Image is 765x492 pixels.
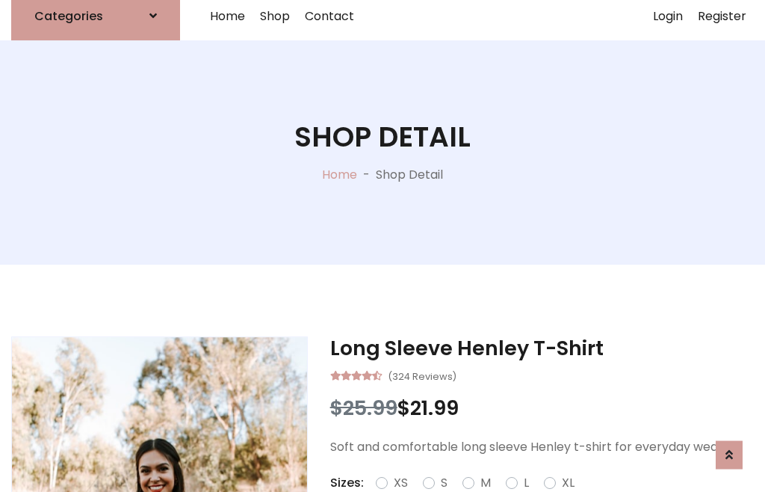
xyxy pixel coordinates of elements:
[376,166,443,184] p: Shop Detail
[562,474,574,492] label: XL
[330,394,397,422] span: $25.99
[524,474,529,492] label: L
[441,474,447,492] label: S
[330,474,364,492] p: Sizes:
[410,394,459,422] span: 21.99
[294,120,471,154] h1: Shop Detail
[394,474,408,492] label: XS
[480,474,491,492] label: M
[34,9,103,23] h6: Categories
[322,166,357,183] a: Home
[388,366,456,384] small: (324 Reviews)
[330,396,754,420] h3: $
[330,438,754,456] p: Soft and comfortable long sleeve Henley t-shirt for everyday wear.
[330,336,754,360] h3: Long Sleeve Henley T-Shirt
[357,166,376,184] p: -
